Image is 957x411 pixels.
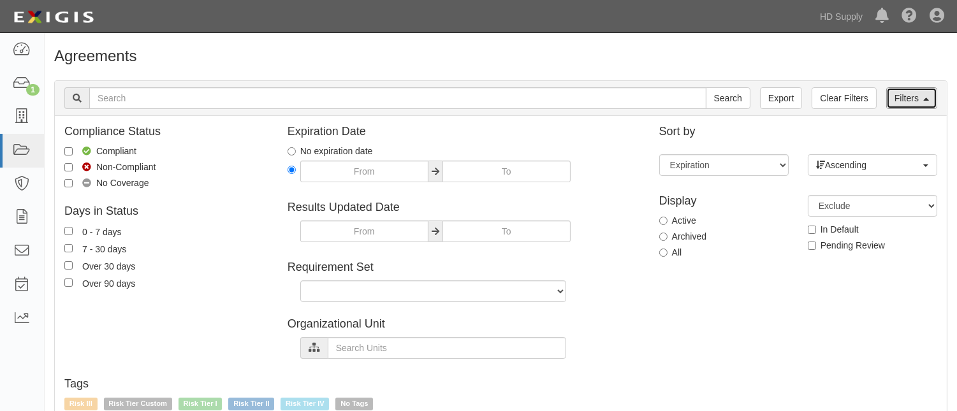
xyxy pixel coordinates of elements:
[659,214,696,227] label: Active
[89,87,706,109] input: Search
[288,261,640,274] h4: Requirement Set
[64,378,937,391] h4: Tags
[64,147,73,155] input: Compliant
[659,230,706,243] label: Archived
[442,220,571,242] input: To
[64,278,73,287] input: Over 90 days
[659,126,937,138] h4: Sort by
[26,84,40,96] div: 1
[300,220,428,242] input: From
[64,161,156,173] label: Non-Compliant
[335,398,373,410] span: No Tags
[54,48,947,64] h1: Agreements
[179,398,223,410] span: Risk Tier I
[288,145,373,157] label: No expiration date
[64,145,136,157] label: Compliant
[64,261,73,270] input: Over 30 days
[808,239,885,252] label: Pending Review
[659,233,668,241] input: Archived
[706,87,750,109] input: Search
[228,398,274,410] span: Risk Tier II
[64,398,98,410] span: Risk III
[64,227,73,235] input: 0 - 7 days
[300,161,428,182] input: From
[816,159,921,171] span: Ascending
[902,9,917,24] i: Help Center - Complianz
[288,201,640,214] h4: Results Updated Date
[288,147,296,155] input: No expiration date
[812,87,876,109] a: Clear Filters
[288,126,640,138] h4: Expiration Date
[64,179,73,187] input: No Coverage
[659,195,789,208] h4: Display
[64,163,73,171] input: Non-Compliant
[64,244,73,252] input: 7 - 30 days
[64,205,268,218] h4: Days in Status
[82,242,126,256] div: 7 - 30 days
[288,318,640,331] h4: Organizational Unit
[64,177,149,189] label: No Coverage
[808,242,816,250] input: Pending Review
[442,161,571,182] input: To
[808,226,816,234] input: In Default
[104,398,172,410] span: Risk Tier Custom
[808,154,937,176] button: Ascending
[82,276,135,290] div: Over 90 days
[659,246,682,259] label: All
[281,398,329,410] span: Risk Tier IV
[82,224,121,238] div: 0 - 7 days
[64,126,268,138] h4: Compliance Status
[659,249,668,257] input: All
[328,337,566,359] input: Search Units
[10,6,98,29] img: logo-5460c22ac91f19d4615b14bd174203de0afe785f0fc80cf4dbbc73dc1793850b.png
[659,217,668,225] input: Active
[760,87,802,109] a: Export
[814,4,869,29] a: HD Supply
[808,223,859,236] label: In Default
[886,87,937,109] a: Filters
[82,259,135,273] div: Over 30 days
